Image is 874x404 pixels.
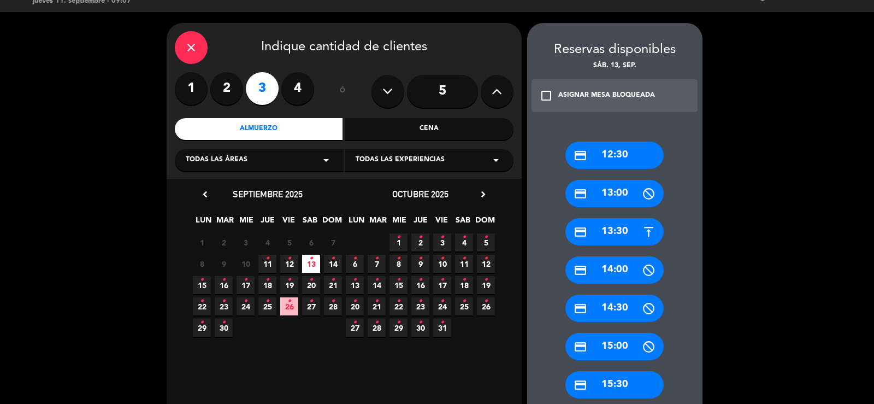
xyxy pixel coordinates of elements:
[433,233,451,251] span: 3
[475,214,493,232] span: DOM
[265,292,269,310] i: •
[462,229,466,246] i: •
[418,229,422,246] i: •
[331,250,335,267] i: •
[411,214,429,232] span: JUE
[193,319,211,337] span: 29
[484,229,488,246] i: •
[433,319,451,337] span: 31
[193,233,211,251] span: 1
[200,292,204,310] i: •
[193,255,211,273] span: 8
[418,292,422,310] i: •
[302,255,320,273] span: 13
[244,271,247,289] i: •
[324,297,342,315] span: 28
[484,271,488,289] i: •
[244,292,247,310] i: •
[565,180,664,207] div: 13:00
[390,214,408,232] span: MIE
[320,154,333,167] i: arrow_drop_down
[237,233,255,251] span: 3
[233,189,303,200] span: septiembre 2025
[455,297,473,315] span: 25
[433,255,451,273] span: 10
[389,233,408,251] span: 1
[346,319,364,337] span: 27
[215,233,233,251] span: 2
[397,314,400,331] i: •
[324,276,342,294] span: 21
[346,276,364,294] span: 13
[215,255,233,273] span: 9
[565,218,664,245] div: 13:30
[540,89,553,102] i: check_box_outline_blank
[216,214,234,232] span: MAR
[455,255,473,273] span: 11
[477,297,495,315] span: 26
[175,118,343,140] div: Almuerzo
[574,187,587,201] i: credit_card
[433,214,451,232] span: VIE
[265,250,269,267] i: •
[527,61,702,72] div: sáb. 13, sep.
[280,276,298,294] span: 19
[368,319,386,337] span: 28
[574,378,587,392] i: credit_card
[287,292,291,310] i: •
[574,302,587,315] i: credit_card
[440,229,444,246] i: •
[565,142,664,169] div: 12:30
[324,255,342,273] span: 14
[200,271,204,289] i: •
[375,271,379,289] i: •
[565,371,664,399] div: 15:30
[375,250,379,267] i: •
[397,229,400,246] i: •
[346,255,364,273] span: 6
[574,264,587,277] i: credit_card
[322,214,340,232] span: DOM
[489,154,503,167] i: arrow_drop_down
[565,333,664,360] div: 15:00
[200,314,204,331] i: •
[462,250,466,267] i: •
[193,276,211,294] span: 15
[477,255,495,273] span: 12
[418,314,422,331] i: •
[324,233,342,251] span: 7
[258,255,276,273] span: 11
[565,295,664,322] div: 14:30
[309,250,313,267] i: •
[258,297,276,315] span: 25
[411,255,429,273] span: 9
[347,214,365,232] span: LUN
[397,271,400,289] i: •
[462,292,466,310] i: •
[477,233,495,251] span: 5
[440,250,444,267] i: •
[302,233,320,251] span: 6
[258,233,276,251] span: 4
[397,292,400,310] i: •
[258,276,276,294] span: 18
[411,233,429,251] span: 2
[418,271,422,289] i: •
[246,72,279,105] label: 3
[309,271,313,289] i: •
[301,214,319,232] span: SAB
[411,297,429,315] span: 23
[455,233,473,251] span: 4
[369,214,387,232] span: MAR
[222,292,226,310] i: •
[433,297,451,315] span: 24
[237,255,255,273] span: 10
[368,276,386,294] span: 14
[527,39,702,61] div: Reservas disponibles
[574,149,587,162] i: credit_card
[194,214,212,232] span: LUN
[397,250,400,267] i: •
[237,214,255,232] span: MIE
[368,255,386,273] span: 7
[411,319,429,337] span: 30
